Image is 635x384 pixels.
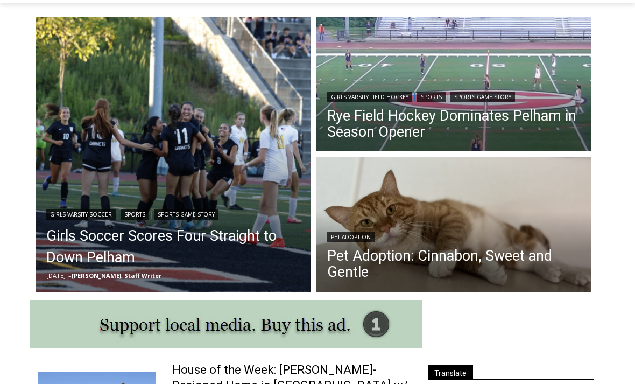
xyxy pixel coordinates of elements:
[272,1,509,104] div: "The first chef I interviewed talked about coming to [GEOGRAPHIC_DATA] from [GEOGRAPHIC_DATA] in ...
[327,232,375,242] a: Pet Adoption
[36,17,311,292] a: Read More Girls Soccer Scores Four Straight to Down Pelham
[327,89,581,102] div: | |
[46,225,300,268] a: Girls Soccer Scores Four Straight to Down Pelham
[327,248,581,280] a: Pet Adoption: Cinnabon, Sweet and Gentle
[46,207,300,220] div: | |
[154,209,218,220] a: Sports Game Story
[3,111,105,152] span: Open Tues. - Sun. [PHONE_NUMBER]
[111,67,158,129] div: "clearly one of the favorites in the [GEOGRAPHIC_DATA] neighborhood"
[417,92,446,102] a: Sports
[259,104,521,134] a: Intern @ [DOMAIN_NAME]
[121,209,149,220] a: Sports
[72,271,161,280] a: [PERSON_NAME], Staff Writer
[46,271,66,280] time: [DATE]
[281,107,499,131] span: Intern @ [DOMAIN_NAME]
[327,108,581,140] a: Rye Field Hockey Dominates Pelham in Season Opener
[68,271,72,280] span: –
[36,17,311,292] img: (PHOTO: Rye Girls Soccer's Samantha Yeh scores a goal in her team's 4-1 victory over Pelham on Se...
[327,92,412,102] a: Girls Varsity Field Hockey
[428,365,473,380] span: Translate
[450,92,515,102] a: Sports Game Story
[30,300,422,348] img: support local media, buy this ad
[316,157,592,295] a: Read More Pet Adoption: Cinnabon, Sweet and Gentle
[316,157,592,295] img: (PHOTO: Cinnabon. Contributed.)
[316,17,592,155] img: (PHOTO: The Rye Girls Field Hockey Team defeated Pelham 3-0 on Tuesday to move to 3-0 in 2024.)
[316,17,592,155] a: Read More Rye Field Hockey Dominates Pelham in Season Opener
[46,209,116,220] a: Girls Varsity Soccer
[1,108,108,134] a: Open Tues. - Sun. [PHONE_NUMBER]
